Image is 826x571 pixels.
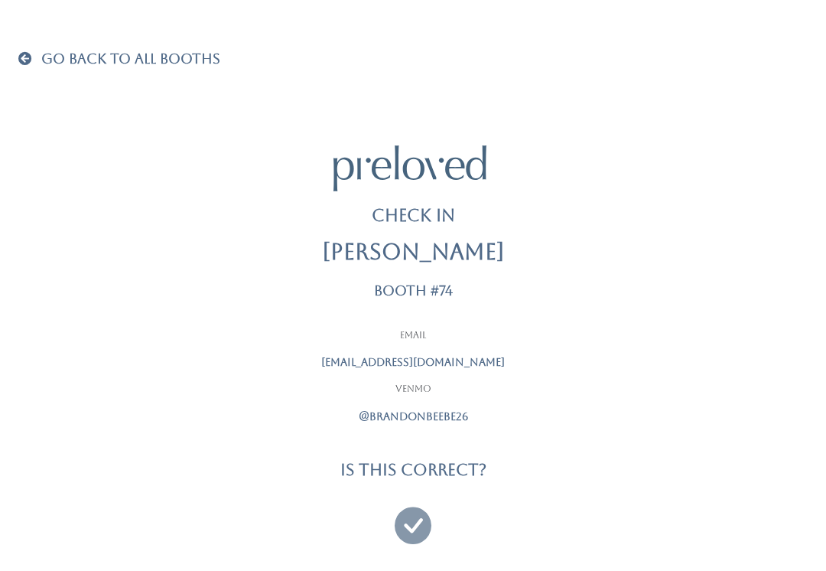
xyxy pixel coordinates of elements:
p: Booth #74 [374,283,453,299]
p: Check In [372,204,455,228]
h2: [PERSON_NAME] [322,240,505,265]
p: Email [222,329,604,343]
p: [EMAIL_ADDRESS][DOMAIN_NAME] [222,354,604,370]
a: Go Back To All Booths [18,52,220,67]
p: Venmo [222,383,604,396]
h4: Is this correct? [340,461,486,478]
img: preloved logo [333,145,486,191]
p: @brandonbeebe26 [222,409,604,425]
span: Go Back To All Booths [41,51,220,67]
